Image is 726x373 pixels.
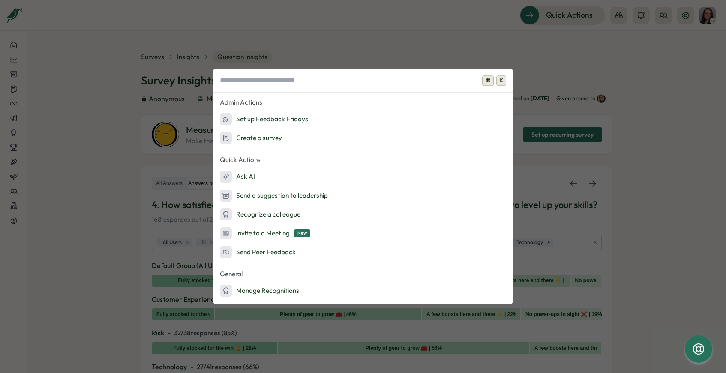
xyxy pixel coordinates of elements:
[213,282,513,299] button: Manage Recognitions
[220,171,255,183] div: Ask AI
[213,111,513,128] button: Set up Feedback Fridays
[220,113,308,125] div: Set up Feedback Fridays
[220,285,299,297] div: Manage Recognitions
[213,153,513,166] p: Quick Actions
[220,227,310,239] div: Invite to a Meeting
[220,190,328,202] div: Send a suggestion to leadership
[213,268,513,280] p: General
[213,206,513,223] button: Recognize a colleague
[496,75,506,86] span: K
[482,75,494,86] span: ⌘
[220,132,282,144] div: Create a survey
[213,225,513,242] button: Invite to a MeetingNew
[294,229,310,237] span: New
[213,301,513,318] button: Manage Suggestion Box
[213,129,513,147] button: Create a survey
[213,187,513,204] button: Send a suggestion to leadership
[220,246,296,258] div: Send Peer Feedback
[220,304,307,316] div: Manage Suggestion Box
[220,208,300,220] div: Recognize a colleague
[213,96,513,109] p: Admin Actions
[213,168,513,185] button: Ask AI
[213,244,513,261] button: Send Peer Feedback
